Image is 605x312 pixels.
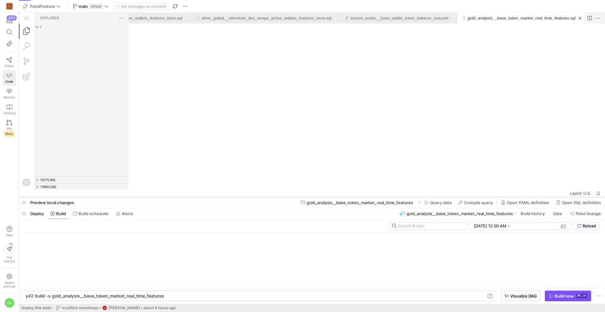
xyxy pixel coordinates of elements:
span: gold_analysis__base_token_market_real_time_features [406,211,513,216]
a: silver_global__ethereum_dex_swaps_active_wallets_features_store.sql [182,3,313,8]
a: C [3,1,16,12]
h3: Timeline [21,171,37,178]
span: gold_analysis__base_token_market_real_time_features [307,200,413,205]
a: Views and More Actions... [99,2,106,9]
h3: Outline [21,164,37,171]
a: Split Editor Right (⌘\) [⌥] Split Editor Down [567,2,574,9]
span: _time_features [134,293,164,298]
span: Data [553,211,562,216]
span: Deploy this state: [21,306,52,310]
span: Open SQL definition [562,200,601,205]
img: logo.gif [307,257,317,266]
a: Notifications [575,177,583,184]
button: Open YAML definition [498,197,552,208]
input: Search Builds [398,223,462,228]
button: Visualize DAG [500,291,541,301]
div: LZ [102,305,107,310]
div: 383 [7,15,17,20]
button: Reload [573,222,600,230]
button: 383 [3,15,16,26]
span: Alerts [122,211,133,216]
button: Build history [518,208,549,219]
span: main [78,4,88,9]
div: Layout: U.S. [549,177,574,184]
a: Close (⌘W) [558,3,564,9]
li: Close (⌘W) [314,3,320,9]
span: about 6 hours ago [143,306,176,310]
a: Editor [3,54,16,70]
span: Build scheduler [78,211,109,216]
button: maindefault [71,2,110,10]
button: Alerts [113,208,136,219]
span: Build history [521,211,545,216]
button: Help [3,223,16,240]
span: default [89,4,103,9]
span: [PERSON_NAME] [108,306,140,310]
button: PondFeature [21,2,62,10]
a: Catalog [3,102,16,117]
span: PRs [7,127,12,131]
span: Build [56,211,66,216]
button: Build [48,208,69,219]
a: Code [3,70,16,86]
button: Build now⌘⏎ [545,291,591,301]
span: Code [5,80,13,83]
a: Monitor [3,86,16,102]
button: Getstarted [3,241,16,265]
ul: Tab actions [313,3,321,9]
span: – [508,223,510,228]
button: Compile query [456,197,496,208]
input: Start datetime [474,223,506,228]
span: Help [5,233,13,237]
div: Files Explorer [15,18,110,164]
span: Editor [5,64,14,68]
span: Open YAML definition [507,200,549,205]
span: Get started [4,255,15,263]
a: gold_analysis__base_token_market_real_time_features.sql [449,3,557,8]
div: Build now [555,293,574,298]
span: Query data [430,200,452,205]
li: Close (⌘W) [164,3,171,9]
div: Folders Section [15,11,110,18]
button: Build scheduler [70,208,112,219]
span: modified warehouse [62,306,99,310]
span: Preview local changes [30,200,74,205]
button: DA [3,296,16,309]
div: Outline Section [15,164,110,170]
ul: Tab actions [557,3,566,9]
li: Close (⌘W) [431,3,437,9]
h3: Explorer Section: / [21,11,27,18]
a: More Actions... [575,2,582,9]
a: Spacesettings [3,271,16,291]
input: End datetime [511,223,552,228]
span: Monitor [3,95,15,99]
kbd: ⌘ [576,293,581,298]
span: Reload [583,223,596,228]
a: Layout: U.S. [550,177,573,184]
div: Notifications [574,177,584,184]
span: Visualize DAG [510,293,537,298]
button: Query data [422,197,454,208]
span: Space settings [3,281,15,288]
ul: Tab actions [163,3,172,9]
button: Open SQL definition [553,197,604,208]
span: Beta [4,131,14,136]
span: Point lineage [576,211,601,216]
div: DA [4,298,14,308]
a: bronze_public__base_wallet_token_balance_now.yml [332,3,429,8]
span: Deploy [30,211,44,216]
span: y42 build -s gold_analysis__base_token_market_real [26,293,134,298]
ul: Tab actions [429,3,438,9]
button: Point lineage [567,208,604,219]
span: PondFeature [30,4,55,9]
span: Compile query [464,200,493,205]
div: Timeline Section [15,170,110,177]
a: PRsBeta [3,117,16,139]
div: C [6,3,13,9]
div: gold_analysis__base_token_market_real_time_features.sql, preview [110,11,586,177]
kbd: ⏎ [582,293,587,298]
span: Catalog [3,111,15,115]
button: modified warehouseLZ[PERSON_NAME]about 6 hours ago [55,304,177,312]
